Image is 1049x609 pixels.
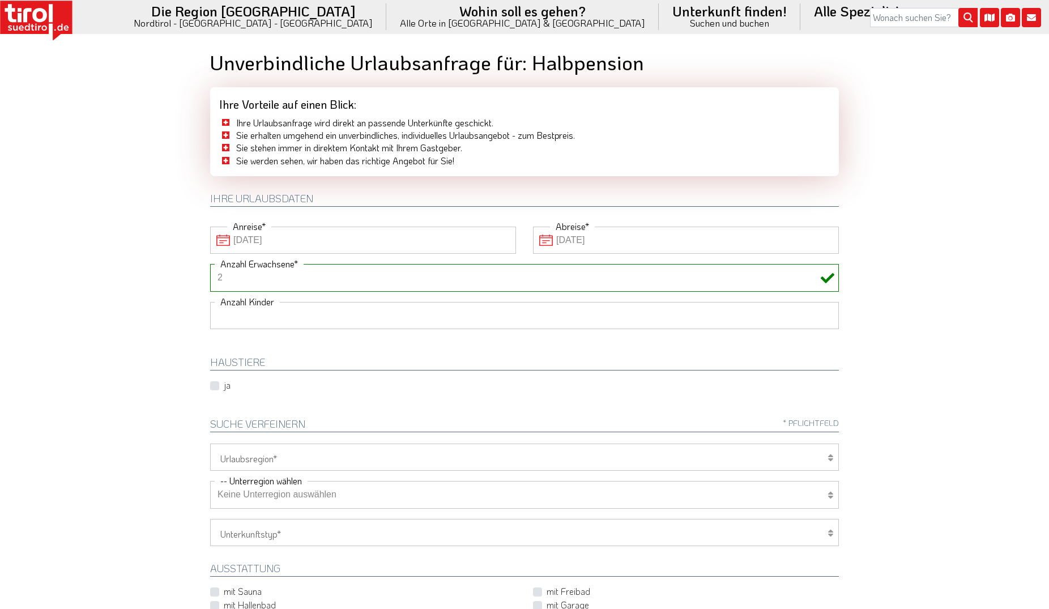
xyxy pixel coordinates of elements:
[219,117,830,129] li: Ihre Urlaubsanfrage wird direkt an passende Unterkünfte geschickt.
[210,563,839,577] h2: Ausstattung
[219,142,830,154] li: Sie stehen immer in direktem Kontakt mit Ihrem Gastgeber.
[210,51,839,74] h1: Unverbindliche Urlaubsanfrage für: Halbpension
[224,585,262,598] label: mit Sauna
[783,419,839,427] span: * Pflichtfeld
[224,379,231,391] label: ja
[870,8,978,27] input: Wonach suchen Sie?
[210,193,839,207] h2: Ihre Urlaubsdaten
[400,18,645,28] small: Alle Orte in [GEOGRAPHIC_DATA] & [GEOGRAPHIC_DATA]
[980,8,999,27] i: Karte öffnen
[672,18,787,28] small: Suchen und buchen
[219,129,830,142] li: Sie erhalten umgehend ein unverbindliches, individuelles Urlaubsangebot - zum Bestpreis.
[210,87,839,117] div: Ihre Vorteile auf einen Blick:
[210,419,839,432] h2: Suche verfeinern
[547,585,590,598] label: mit Freibad
[1001,8,1020,27] i: Fotogalerie
[210,357,839,370] h2: HAUSTIERE
[134,18,373,28] small: Nordtirol - [GEOGRAPHIC_DATA] - [GEOGRAPHIC_DATA]
[1022,8,1041,27] i: Kontakt
[219,155,830,167] li: Sie werden sehen, wir haben das richtige Angebot für Sie!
